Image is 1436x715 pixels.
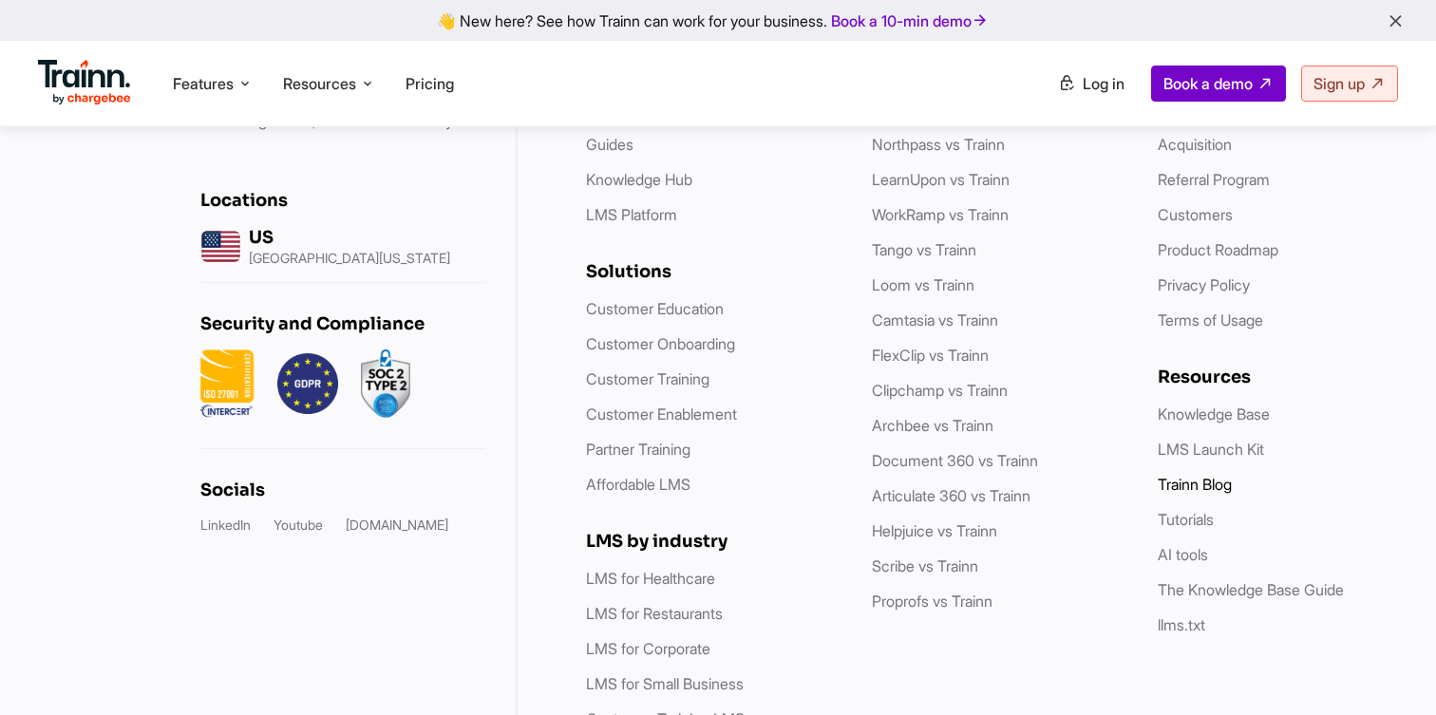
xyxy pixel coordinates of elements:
a: Sign up [1301,66,1398,102]
a: Knowledge Base [1158,405,1270,423]
div: Locations [200,190,485,211]
a: Affordable LMS [586,475,690,494]
a: Guides [586,135,633,154]
a: Scribe vs Trainn [872,556,978,575]
a: Customer Training [586,369,709,388]
a: LMS for Healthcare [586,569,715,588]
a: FlexClip vs Trainn [872,346,989,365]
div: Socials [200,480,485,500]
div: US [249,227,450,248]
span: Log in [1083,74,1124,93]
a: Tutorials [1158,510,1214,529]
a: Partner Training [586,440,690,459]
a: Acquisition [1158,135,1232,154]
a: Customer Enablement [586,405,737,423]
a: Log in [1047,66,1136,101]
a: Customer Onboarding [586,334,735,353]
img: GDPR.png [277,349,338,418]
a: Youtube [274,516,323,535]
a: Camtasia vs Trainn [872,310,998,329]
a: LMS for Corporate [586,639,710,658]
div: 👋 New here? See how Trainn can work for your business. [11,11,1425,29]
a: Helpjuice vs Trainn [872,521,997,540]
a: LMS Platform [586,205,677,224]
iframe: Chat Widget [1341,624,1436,715]
a: Customers [1158,205,1233,224]
a: LearnUpon vs Trainn [872,170,1010,189]
p: [GEOGRAPHIC_DATA][US_STATE] [249,252,450,265]
a: Archbee vs Trainn [872,416,993,435]
a: Articulate 360 vs Trainn [872,486,1030,505]
span: Resources [283,73,356,94]
a: Customer Education [586,299,724,318]
a: LMS for Restaurants [586,604,723,623]
a: Loom vs Trainn [872,275,974,294]
a: Terms of Usage [1158,310,1263,329]
a: Clipchamp vs Trainn [872,381,1008,400]
a: Product Roadmap [1158,240,1278,259]
div: LMS by industry [586,531,834,552]
a: Book a 10-min demo [827,8,992,34]
span: Sign up [1313,74,1365,93]
img: us headquarters [200,226,241,267]
a: LMS for Small Business [586,674,744,693]
a: Document 360 vs Trainn [872,451,1038,470]
a: Pricing [406,74,454,93]
a: WorkRamp vs Trainn [872,205,1009,224]
a: The Knowledge Base Guide [1158,580,1344,599]
a: Proprofs vs Trainn [872,592,992,611]
span: Book a demo [1163,74,1253,93]
div: Solutions [586,261,834,282]
img: ISO [200,349,255,418]
img: Trainn Logo [38,60,131,105]
a: Northpass vs Trainn [872,135,1005,154]
img: soc2 [361,349,410,418]
a: Trainn Blog [1158,475,1232,494]
a: Referral Program [1158,170,1270,189]
a: LinkedIn [200,516,251,535]
a: LMS Launch Kit [1158,440,1264,459]
a: llms.txt [1158,615,1205,634]
a: Book a demo [1151,66,1286,102]
a: Knowledge Hub [586,170,692,189]
a: Tango vs Trainn [872,240,976,259]
div: Resources [1158,367,1406,387]
a: Privacy Policy [1158,275,1250,294]
span: Features [173,73,234,94]
a: [DOMAIN_NAME] [346,516,448,535]
div: Security and Compliance [200,313,485,334]
a: AI tools [1158,545,1208,564]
